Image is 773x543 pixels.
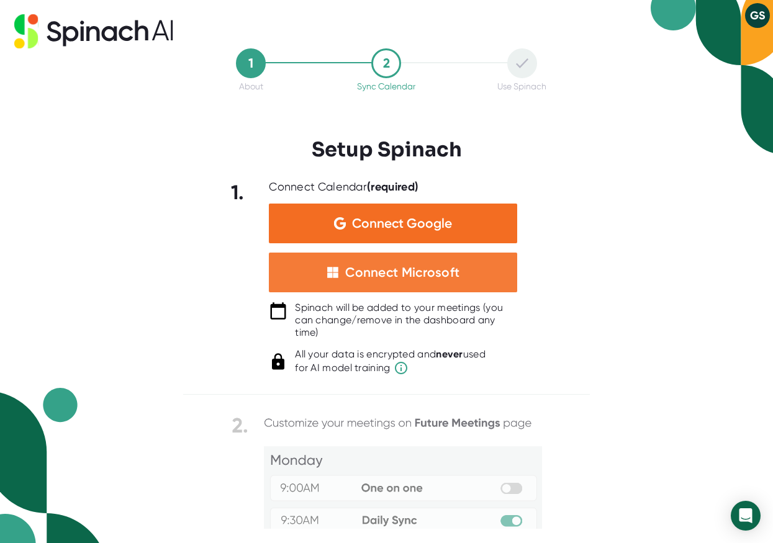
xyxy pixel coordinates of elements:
[327,266,339,279] img: microsoft-white-squares.05348b22b8389b597c576c3b9d3cf43b.svg
[312,138,462,161] h3: Setup Spinach
[731,501,761,531] div: Open Intercom Messenger
[334,217,346,230] img: Aehbyd4JwY73AAAAAElFTkSuQmCC
[497,81,546,91] div: Use Spinach
[345,264,459,280] div: Connect Microsoft
[295,348,486,375] div: All your data is encrypted and used
[269,180,418,194] div: Connect Calendar
[236,48,266,78] div: 1
[371,48,401,78] div: 2
[295,302,517,339] div: Spinach will be added to your meetings (you can change/remove in the dashboard any time)
[367,180,418,194] b: (required)
[239,81,263,91] div: About
[357,81,415,91] div: Sync Calendar
[295,361,486,375] span: for AI model training
[436,348,463,360] b: never
[231,181,245,204] b: 1.
[352,217,452,230] span: Connect Google
[745,3,770,28] button: GS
